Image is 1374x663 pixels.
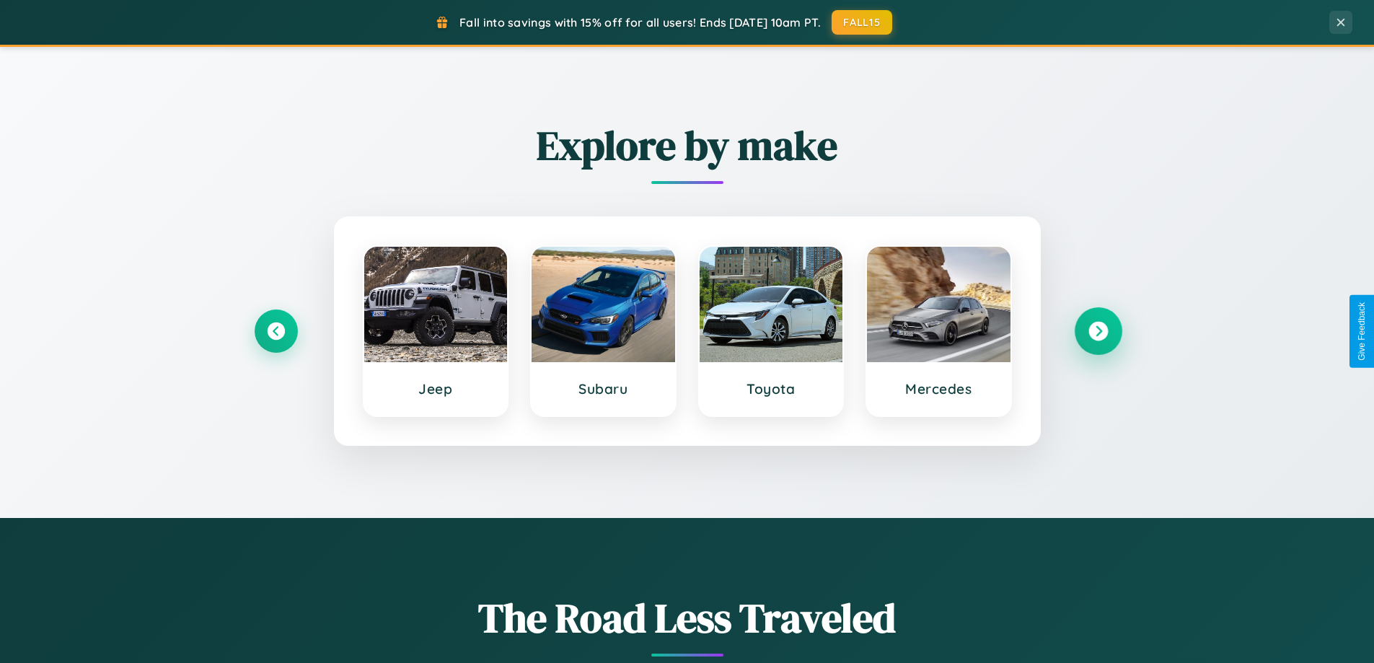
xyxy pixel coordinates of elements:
[459,15,821,30] span: Fall into savings with 15% off for all users! Ends [DATE] 10am PT.
[832,10,892,35] button: FALL15
[881,380,996,398] h3: Mercedes
[1357,302,1367,361] div: Give Feedback
[379,380,493,398] h3: Jeep
[255,118,1120,173] h2: Explore by make
[546,380,661,398] h3: Subaru
[255,590,1120,646] h1: The Road Less Traveled
[714,380,829,398] h3: Toyota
